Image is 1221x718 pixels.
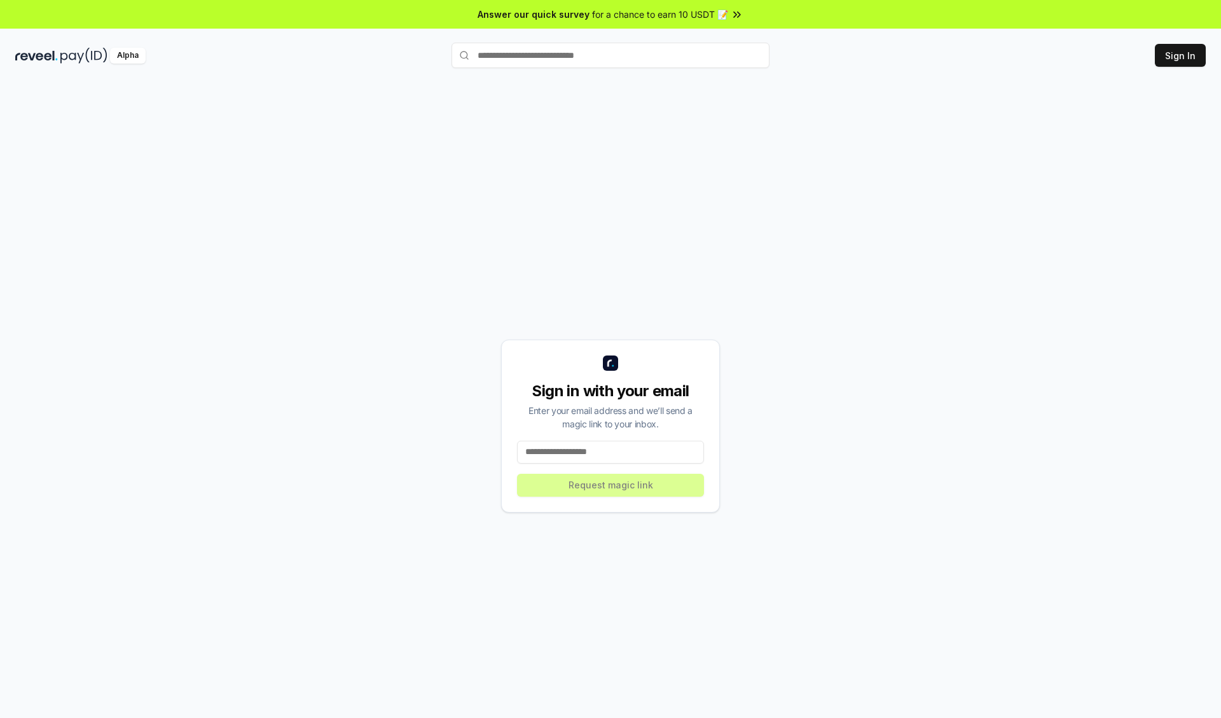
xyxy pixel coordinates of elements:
img: logo_small [603,356,618,371]
div: Alpha [110,48,146,64]
button: Sign In [1155,44,1206,67]
img: reveel_dark [15,48,58,64]
img: pay_id [60,48,107,64]
span: for a chance to earn 10 USDT 📝 [592,8,728,21]
span: Answer our quick survey [478,8,590,21]
div: Sign in with your email [517,381,704,401]
div: Enter your email address and we’ll send a magic link to your inbox. [517,404,704,431]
